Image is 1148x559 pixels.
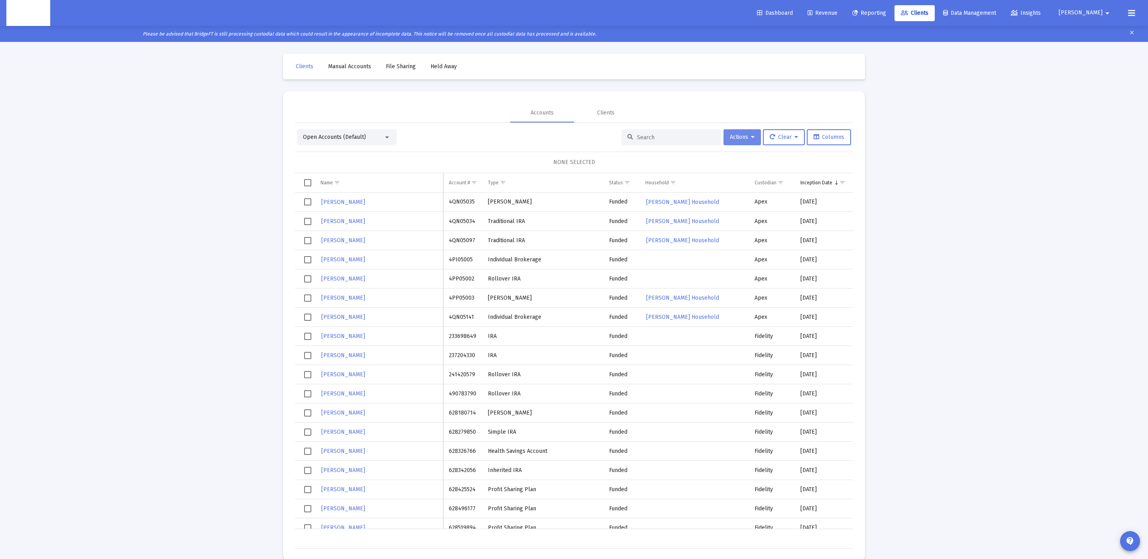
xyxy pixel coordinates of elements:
[852,173,915,192] td: Column Billing Start Date
[795,480,852,499] td: [DATE]
[424,59,463,75] a: Held Away
[852,403,915,423] td: [DATE]
[609,524,634,532] div: Funded
[321,314,365,320] span: [PERSON_NAME]
[443,288,482,308] td: 4PP05003
[609,237,634,245] div: Funded
[304,275,311,282] div: Select row
[730,134,755,140] span: Actions
[645,215,720,227] a: [PERSON_NAME] Household
[443,212,482,231] td: 4QN05034
[321,352,365,359] span: [PERSON_NAME]
[943,10,996,16] span: Data Management
[609,466,634,474] div: Funded
[852,423,915,442] td: [DATE]
[143,31,596,37] i: Please be advised that BridgeFT is still processing custodial data which could result in the appe...
[749,365,794,384] td: Fidelity
[321,333,365,340] span: [PERSON_NAME]
[443,346,482,365] td: 237204330
[800,180,832,186] div: Inception Date
[723,129,761,145] button: Actions
[443,365,482,384] td: 241420579
[749,346,794,365] td: Fidelity
[482,461,603,480] td: Inherited IRA
[482,288,603,308] td: [PERSON_NAME]
[482,365,603,384] td: Rollover IRA
[322,59,377,75] a: Manual Accounts
[852,365,915,384] td: [DATE]
[778,180,784,186] span: Show filter options for column 'Custodian'
[852,384,915,403] td: [DATE]
[321,294,365,301] span: [PERSON_NAME]
[795,173,852,192] td: Column Inception Date
[304,352,311,359] div: Select row
[304,256,311,263] div: Select row
[749,461,794,480] td: Fidelity
[304,333,311,340] div: Select row
[609,313,634,321] div: Funded
[443,193,482,212] td: 4QN05035
[500,180,506,186] span: Show filter options for column 'Type'
[320,464,366,476] a: [PERSON_NAME]
[795,461,852,480] td: [DATE]
[751,5,799,21] a: Dashboard
[852,193,915,212] td: [DATE]
[808,10,837,16] span: Revenue
[749,308,794,327] td: Apex
[482,346,603,365] td: IRA
[443,327,482,346] td: 233698649
[646,199,719,205] span: [PERSON_NAME] Household
[304,294,311,302] div: Select row
[795,403,852,423] td: [DATE]
[443,480,482,499] td: 628425524
[304,524,311,531] div: Select row
[795,499,852,518] td: [DATE]
[609,275,634,283] div: Funded
[1059,10,1103,16] span: [PERSON_NAME]
[303,134,366,140] span: Open Accounts (Default)
[852,442,915,461] td: [DATE]
[749,288,794,308] td: Apex
[482,173,603,192] td: Column Type
[482,423,603,442] td: Simple IRA
[304,198,311,205] div: Select row
[646,237,719,244] span: [PERSON_NAME] Household
[295,173,853,549] div: Data grid
[304,448,311,455] div: Select row
[320,330,366,342] a: [PERSON_NAME]
[321,524,365,531] span: [PERSON_NAME]
[482,442,603,461] td: Health Savings Account
[645,292,720,304] a: [PERSON_NAME] Household
[321,371,365,378] span: [PERSON_NAME]
[609,486,634,494] div: Funded
[320,369,366,380] a: [PERSON_NAME]
[603,173,640,192] td: Column Status
[646,294,719,301] span: [PERSON_NAME] Household
[852,461,915,480] td: [DATE]
[763,129,805,145] button: Clear
[289,59,320,75] a: Clients
[321,390,365,397] span: [PERSON_NAME]
[321,505,365,512] span: [PERSON_NAME]
[443,442,482,461] td: 628326766
[320,215,366,227] a: [PERSON_NAME]
[795,193,852,212] td: [DATE]
[320,180,333,186] div: Name
[443,250,482,269] td: 4PI05005
[646,314,719,320] span: [PERSON_NAME] Household
[749,518,794,537] td: Fidelity
[320,235,366,246] a: [PERSON_NAME]
[749,423,794,442] td: Fidelity
[609,505,634,513] div: Funded
[482,193,603,212] td: [PERSON_NAME]
[321,409,365,416] span: [PERSON_NAME]
[320,426,366,438] a: [PERSON_NAME]
[12,5,44,21] img: Dashboard
[852,327,915,346] td: [DATE]
[304,371,311,378] div: Select row
[334,180,340,186] span: Show filter options for column 'Name'
[482,403,603,423] td: [PERSON_NAME]
[749,250,794,269] td: Apex
[749,327,794,346] td: Fidelity
[321,199,365,205] span: [PERSON_NAME]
